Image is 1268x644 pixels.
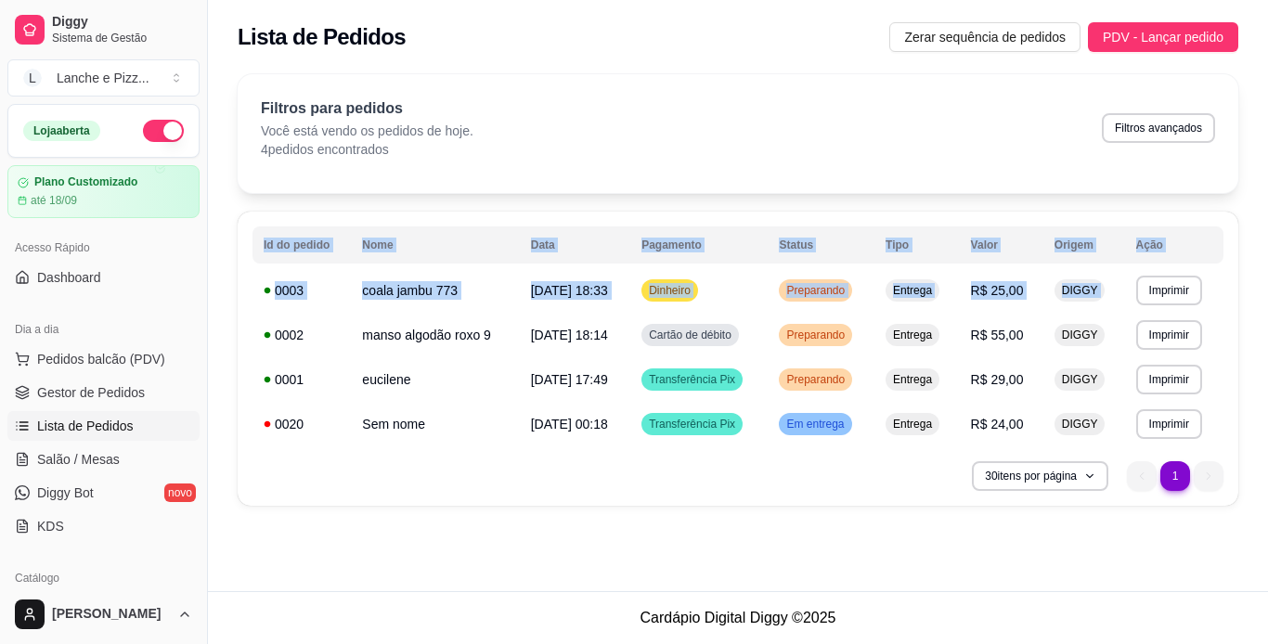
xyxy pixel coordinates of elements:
[520,226,630,264] th: Data
[1088,22,1238,52] button: PDV - Lançar pedido
[971,372,1024,387] span: R$ 29,00
[1058,328,1102,342] span: DIGGY
[37,417,134,435] span: Lista de Pedidos
[252,226,351,264] th: Id do pedido
[889,372,936,387] span: Entrega
[645,328,735,342] span: Cartão de débito
[7,411,200,441] a: Lista de Pedidos
[1118,452,1233,500] nav: pagination navigation
[23,69,42,87] span: L
[1160,461,1190,491] li: pagination item 1 active
[783,283,848,298] span: Preparando
[1058,283,1102,298] span: DIGGY
[264,415,340,433] div: 0020
[37,450,120,469] span: Salão / Mesas
[7,444,200,474] a: Salão / Mesas
[1136,276,1202,305] button: Imprimir
[37,517,64,535] span: KDS
[1043,226,1125,264] th: Origem
[57,69,149,87] div: Lanche e Pizz ...
[208,591,1268,644] footer: Cardápio Digital Diggy © 2025
[783,328,848,342] span: Preparando
[7,233,200,263] div: Acesso Rápido
[7,165,200,218] a: Plano Customizadoaté 18/09
[971,283,1024,298] span: R$ 25,00
[531,328,608,342] span: [DATE] 18:14
[960,226,1043,264] th: Valor
[264,326,340,344] div: 0002
[261,122,473,140] p: Você está vendo os pedidos de hoje.
[971,417,1024,431] span: R$ 24,00
[351,226,519,264] th: Nome
[1102,113,1215,143] button: Filtros avançados
[904,27,1066,47] span: Zerar sequência de pedidos
[351,268,519,313] td: coala jambu 773
[264,370,340,389] div: 0001
[7,378,200,407] a: Gestor de Pedidos
[1136,320,1202,350] button: Imprimir
[889,417,936,431] span: Entrega
[52,31,192,45] span: Sistema de Gestão
[874,226,960,264] th: Tipo
[351,357,519,402] td: eucilene
[37,350,165,368] span: Pedidos balcão (PDV)
[531,283,608,298] span: [DATE] 18:33
[7,263,200,292] a: Dashboard
[1103,27,1223,47] span: PDV - Lançar pedido
[7,344,200,374] button: Pedidos balcão (PDV)
[972,461,1108,491] button: 30itens por página
[889,22,1080,52] button: Zerar sequência de pedidos
[351,313,519,357] td: manso algodão roxo 9
[34,175,137,189] article: Plano Customizado
[645,417,739,431] span: Transferência Pix
[52,14,192,31] span: Diggy
[645,372,739,387] span: Transferência Pix
[7,563,200,593] div: Catálogo
[37,383,145,402] span: Gestor de Pedidos
[37,268,101,287] span: Dashboard
[52,606,170,623] span: [PERSON_NAME]
[23,121,100,141] div: Loja aberta
[238,22,406,52] h2: Lista de Pedidos
[7,592,200,637] button: [PERSON_NAME]
[143,120,184,142] button: Alterar Status
[7,511,200,541] a: KDS
[889,283,936,298] span: Entrega
[31,193,77,208] article: até 18/09
[1125,226,1223,264] th: Ação
[768,226,874,264] th: Status
[645,283,694,298] span: Dinheiro
[630,226,768,264] th: Pagamento
[7,478,200,508] a: Diggy Botnovo
[531,417,608,431] span: [DATE] 00:18
[261,140,473,159] p: 4 pedidos encontrados
[971,328,1024,342] span: R$ 55,00
[1058,417,1102,431] span: DIGGY
[7,7,200,52] a: DiggySistema de Gestão
[7,315,200,344] div: Dia a dia
[889,328,936,342] span: Entrega
[531,372,608,387] span: [DATE] 17:49
[1136,365,1202,394] button: Imprimir
[37,483,94,502] span: Diggy Bot
[7,59,200,97] button: Select a team
[264,281,340,300] div: 0003
[783,372,848,387] span: Preparando
[783,417,847,431] span: Em entrega
[351,402,519,446] td: Sem nome
[1136,409,1202,439] button: Imprimir
[261,97,473,120] p: Filtros para pedidos
[1058,372,1102,387] span: DIGGY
